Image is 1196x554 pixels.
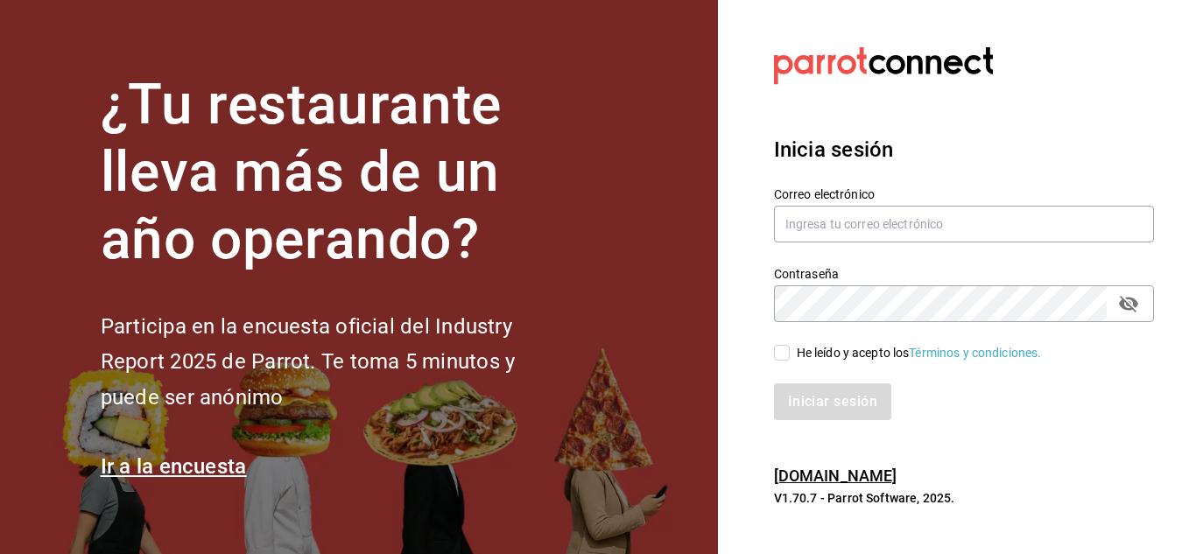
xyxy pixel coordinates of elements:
h2: Participa en la encuesta oficial del Industry Report 2025 de Parrot. Te toma 5 minutos y puede se... [101,309,573,416]
input: Ingresa tu correo electrónico [774,206,1154,242]
div: He leído y acepto los [797,344,1042,362]
label: Correo electrónico [774,188,1154,200]
p: V1.70.7 - Parrot Software, 2025. [774,489,1154,507]
h3: Inicia sesión [774,134,1154,165]
label: Contraseña [774,268,1154,280]
a: Términos y condiciones. [909,346,1041,360]
a: Ir a la encuesta [101,454,247,479]
button: passwordField [1114,289,1143,319]
h1: ¿Tu restaurante lleva más de un año operando? [101,72,573,273]
a: [DOMAIN_NAME] [774,466,897,485]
